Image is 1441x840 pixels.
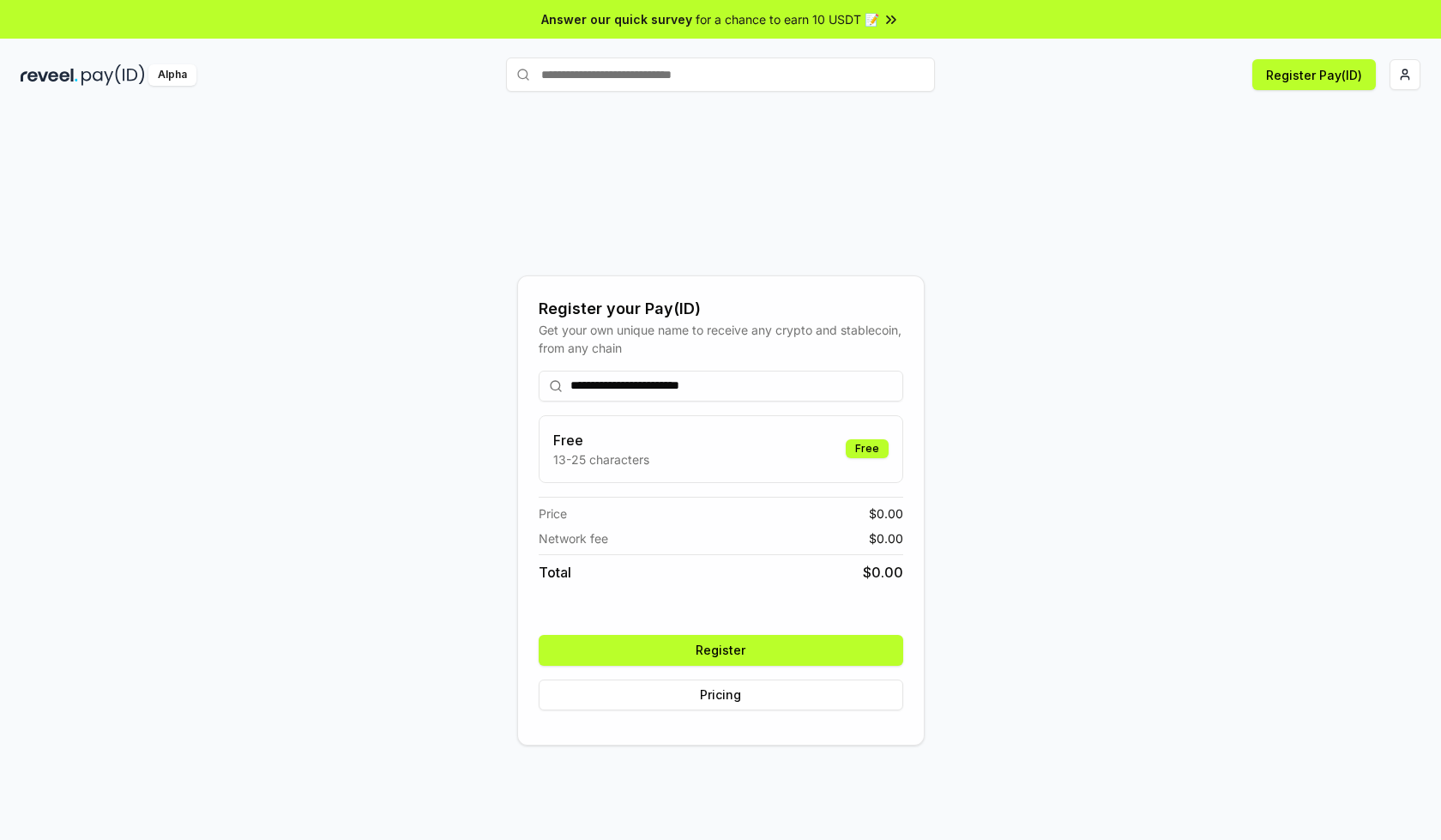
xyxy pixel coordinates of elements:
h3: Free [553,430,649,450]
span: Network fee [539,529,608,547]
span: Answer our quick survey [541,10,692,28]
span: $ 0.00 [863,562,903,583]
button: Pricing [539,680,903,710]
span: $ 0.00 [869,505,903,523]
span: Price [539,505,567,523]
button: Register Pay(ID) [1252,59,1376,90]
span: $ 0.00 [869,529,903,547]
div: Alpha [148,64,196,86]
img: pay_id [81,64,145,86]
p: 13-25 characters [553,450,649,468]
div: Free [846,439,889,458]
div: Register your Pay(ID) [539,297,903,321]
span: for a chance to earn 10 USDT 📝 [696,10,879,28]
button: Register [539,635,903,666]
div: Get your own unique name to receive any crypto and stablecoin, from any chain [539,321,903,357]
span: Total [539,562,571,583]
img: reveel_dark [21,64,78,86]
